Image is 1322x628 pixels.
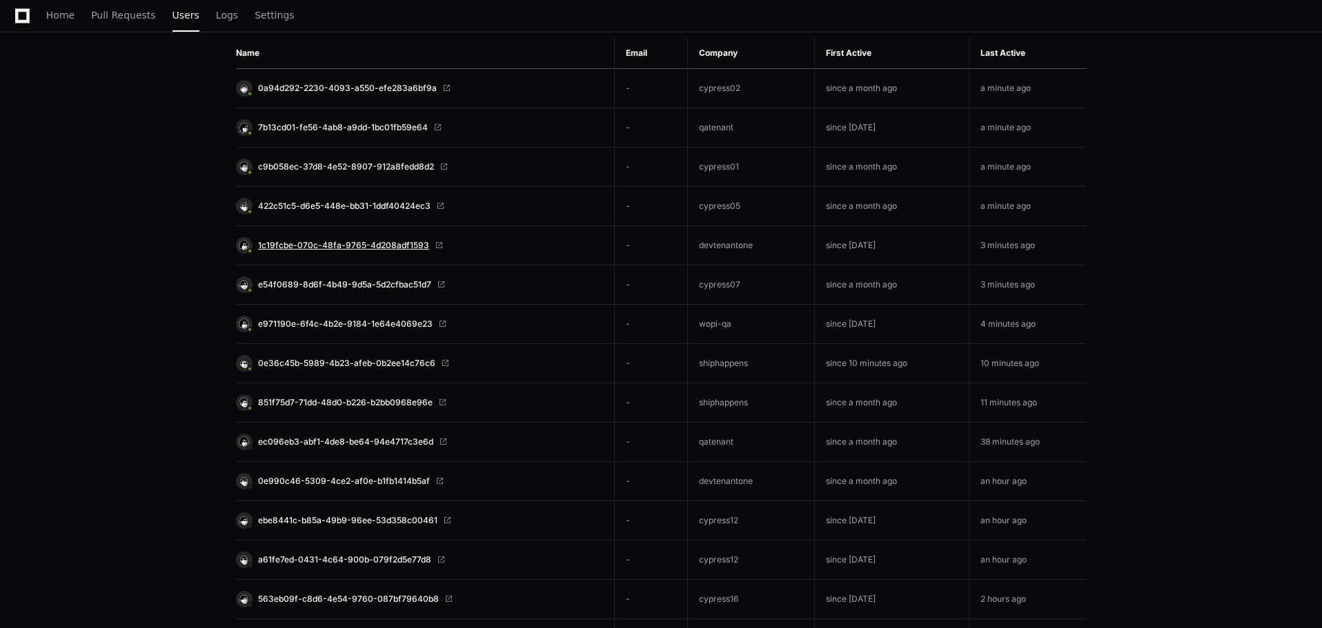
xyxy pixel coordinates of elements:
td: an hour ago [969,540,1086,580]
th: Name [236,38,614,69]
td: - [614,108,687,148]
span: Settings [255,11,294,19]
td: 38 minutes ago [969,423,1086,462]
td: 11 minutes ago [969,383,1086,423]
span: ebe8441c-b85a-49b9-96ee-53d358c00461 [258,515,437,526]
td: since [DATE] [814,305,969,344]
span: 1c19fcbe-070c-48fa-9765-4d208adf1593 [258,240,429,251]
td: - [614,383,687,423]
img: 5.svg [237,160,250,173]
td: cypress01 [687,148,814,187]
td: - [614,148,687,187]
td: devtenantone [687,226,814,265]
img: 12.svg [237,553,250,566]
span: e971190e-6f4c-4b2e-9184-1e64e4069e23 [258,318,433,330]
span: Logs [216,11,238,19]
td: - [614,187,687,226]
td: an hour ago [969,501,1086,540]
span: Users [172,11,199,19]
td: cypress16 [687,580,814,619]
td: 4 minutes ago [969,305,1086,344]
td: a minute ago [969,108,1086,148]
td: qatenant [687,108,814,148]
img: 15.svg [237,239,250,252]
td: 3 minutes ago [969,265,1086,305]
td: since [DATE] [814,580,969,619]
td: - [614,344,687,383]
span: 0a94d292-2230-4093-a550-efe283a6bf9a [258,83,437,94]
td: since a month ago [814,187,969,226]
th: Company [687,38,814,69]
td: - [614,305,687,344]
img: 15.svg [237,317,250,330]
a: ebe8441c-b85a-49b9-96ee-53d358c00461 [236,512,603,529]
span: c9b058ec-37d8-4e52-8907-912a8fedd8d2 [258,161,434,172]
a: 851f75d7-71dd-48d0-b226-b2bb0968e96e [236,394,603,411]
img: 12.svg [237,474,250,487]
td: a minute ago [969,148,1086,187]
img: 16.svg [237,435,250,448]
a: 1c19fcbe-070c-48fa-9765-4d208adf1593 [236,237,603,254]
a: e971190e-6f4c-4b2e-9184-1e64e4069e23 [236,316,603,332]
a: ec096eb3-abf1-4de8-be64-94e4717c3e6d [236,434,603,450]
span: a61fe7ed-0431-4c64-900b-079f2d5e77d8 [258,554,431,565]
span: ec096eb3-abf1-4de8-be64-94e4717c3e6d [258,436,433,447]
th: Last Active [969,38,1086,69]
span: Pull Requests [91,11,155,19]
a: 0e36c45b-5989-4b23-afeb-0b2ee14c76c6 [236,355,603,372]
td: cypress05 [687,187,814,226]
img: 2.svg [237,278,250,291]
a: c9b058ec-37d8-4e52-8907-912a8fedd8d2 [236,159,603,175]
td: cypress07 [687,265,814,305]
a: 422c51c5-d6e5-448e-bb31-1ddf40424ec3 [236,198,603,214]
td: since a month ago [814,265,969,305]
td: since [DATE] [814,540,969,580]
img: 5.svg [237,396,250,409]
span: 0e36c45b-5989-4b23-afeb-0b2ee14c76c6 [258,358,435,369]
td: since [DATE] [814,108,969,148]
td: since a month ago [814,423,969,462]
img: 2.svg [237,514,250,527]
td: 10 minutes ago [969,344,1086,383]
td: - [614,462,687,501]
td: - [614,69,687,108]
td: 2 hours ago [969,580,1086,619]
td: - [614,423,687,462]
td: a minute ago [969,69,1086,108]
th: Email [614,38,687,69]
td: since a month ago [814,148,969,187]
td: since [DATE] [814,501,969,540]
img: 4.svg [237,199,250,212]
td: 3 minutes ago [969,226,1086,265]
td: cypress12 [687,501,814,540]
td: since a month ago [814,462,969,501]
span: 422c51c5-d6e5-448e-bb31-1ddf40424ec3 [258,201,431,212]
td: shiphappens [687,383,814,423]
span: Home [46,11,75,19]
span: 563eb09f-c8d6-4e54-9760-087bf79640b8 [258,594,439,605]
span: 0e990c46-5309-4ce2-af0e-b1fb1414b5af [258,476,430,487]
th: First Active [814,38,969,69]
td: since 10 minutes ago [814,344,969,383]
a: 0e990c46-5309-4ce2-af0e-b1fb1414b5af [236,473,603,489]
span: 851f75d7-71dd-48d0-b226-b2bb0968e96e [258,397,433,408]
img: 14.svg [237,592,250,605]
td: - [614,226,687,265]
a: 0a94d292-2230-4093-a550-efe283a6bf9a [236,80,603,97]
td: since a month ago [814,69,969,108]
td: cypress02 [687,69,814,108]
img: 11.svg [237,121,250,134]
a: e54f0689-8d6f-4b49-9d5a-5d2cfbac51d7 [236,276,603,293]
a: a61fe7ed-0431-4c64-900b-079f2d5e77d8 [236,551,603,568]
img: 13.svg [237,356,250,369]
td: shiphappens [687,344,814,383]
a: 563eb09f-c8d6-4e54-9760-087bf79640b8 [236,591,603,607]
td: an hour ago [969,462,1086,501]
td: - [614,580,687,619]
td: devtenantone [687,462,814,501]
td: - [614,540,687,580]
img: 8.svg [237,81,250,94]
td: since [DATE] [814,226,969,265]
td: - [614,501,687,540]
span: e54f0689-8d6f-4b49-9d5a-5d2cfbac51d7 [258,279,431,290]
